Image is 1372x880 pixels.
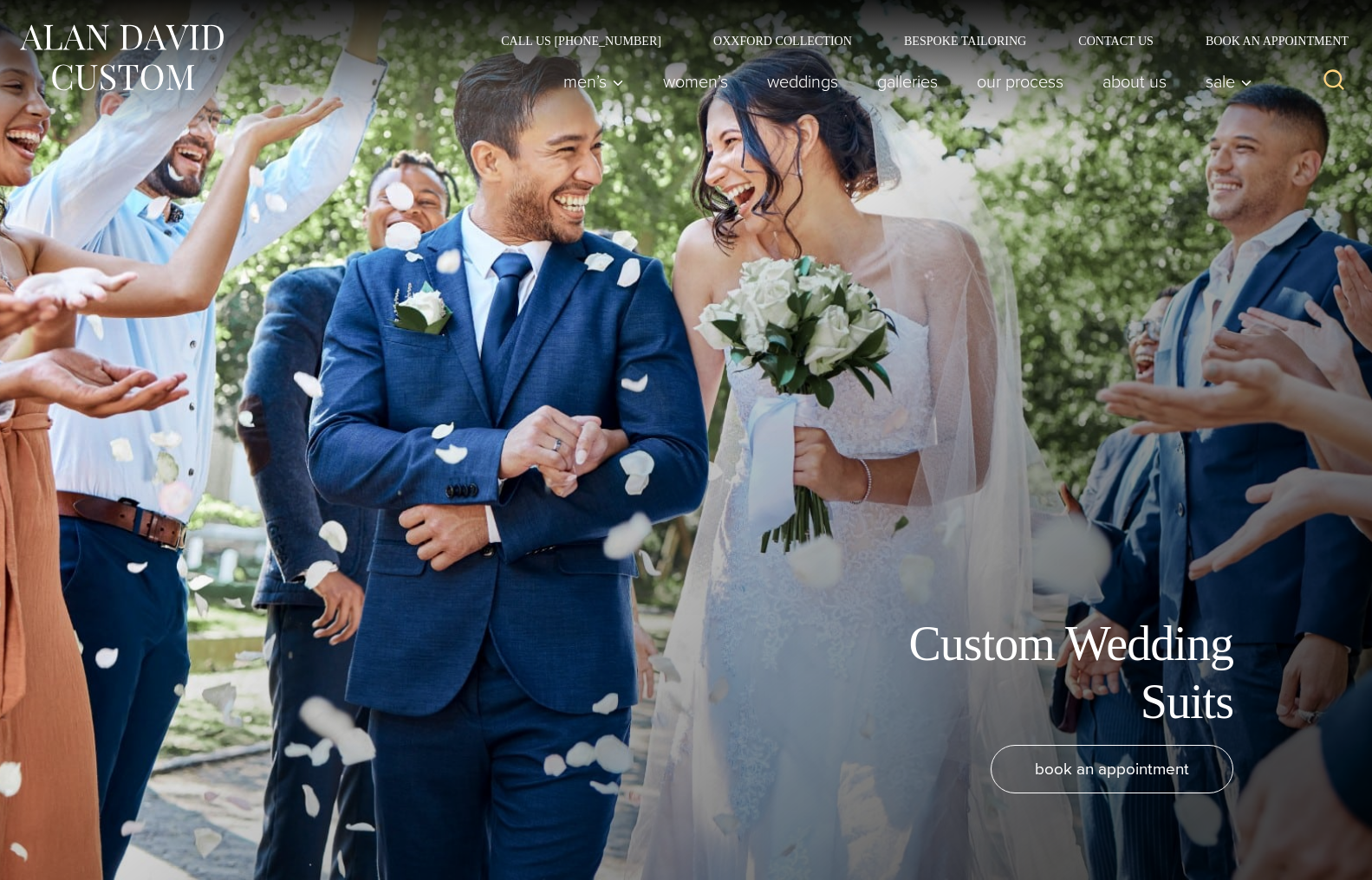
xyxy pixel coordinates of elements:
[1313,61,1355,102] button: View Search Form
[1206,73,1252,90] span: Sale
[475,35,687,47] a: Call Us [PHONE_NUMBER]
[475,35,1355,47] nav: Secondary Navigation
[1083,64,1187,99] a: About Us
[878,35,1052,47] a: Bespoke Tailoring
[644,64,748,99] a: Women’s
[1035,756,1189,781] span: book an appointment
[544,64,1262,99] nav: Primary Navigation
[687,35,878,47] a: Oxxford Collection
[843,615,1233,731] h1: Custom Wedding Suits
[748,64,858,99] a: weddings
[991,745,1233,793] a: book an appointment
[17,19,225,96] img: Alan David Custom
[1052,35,1180,47] a: Contact Us
[1180,35,1355,47] a: Book an Appointment
[858,64,958,99] a: Galleries
[563,73,624,90] span: Men’s
[958,64,1083,99] a: Our Process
